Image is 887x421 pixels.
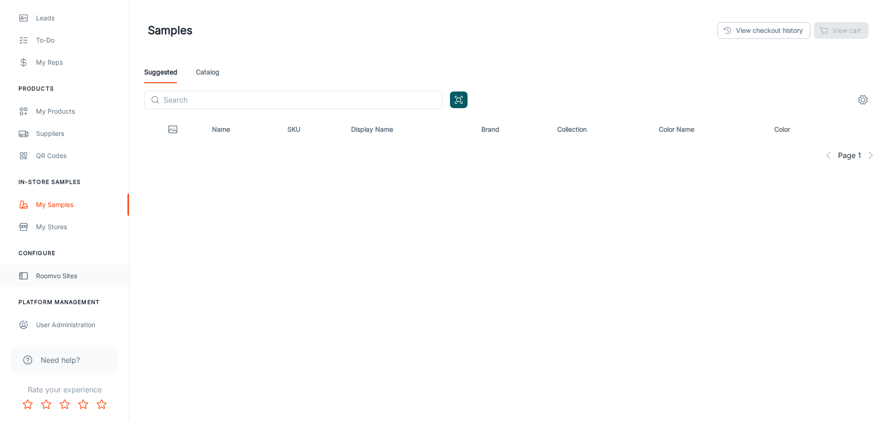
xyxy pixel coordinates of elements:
span: Page 1 [838,150,861,161]
div: My Products [36,106,120,116]
h1: Samples [148,22,193,39]
div: My Samples [36,200,120,210]
a: Catalog [196,61,219,83]
a: View checkout history [717,22,810,39]
div: My Stores [36,222,120,232]
th: Brand [474,116,549,142]
button: settings [854,91,872,109]
div: To-do [36,35,120,45]
th: Color [767,116,837,142]
th: Display Name [344,116,474,142]
div: My Reps [36,57,120,67]
button: Open QR code scanner [450,92,468,108]
th: SKU [280,116,344,142]
div: Leads [36,13,120,23]
div: Suppliers [36,128,120,139]
th: Name [205,116,280,142]
svg: Thumbnail [167,124,178,135]
input: Search [164,91,443,109]
a: Suggested [144,61,177,83]
div: QR Codes [36,151,120,161]
th: Color Name [651,116,767,142]
th: Collection [550,116,652,142]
